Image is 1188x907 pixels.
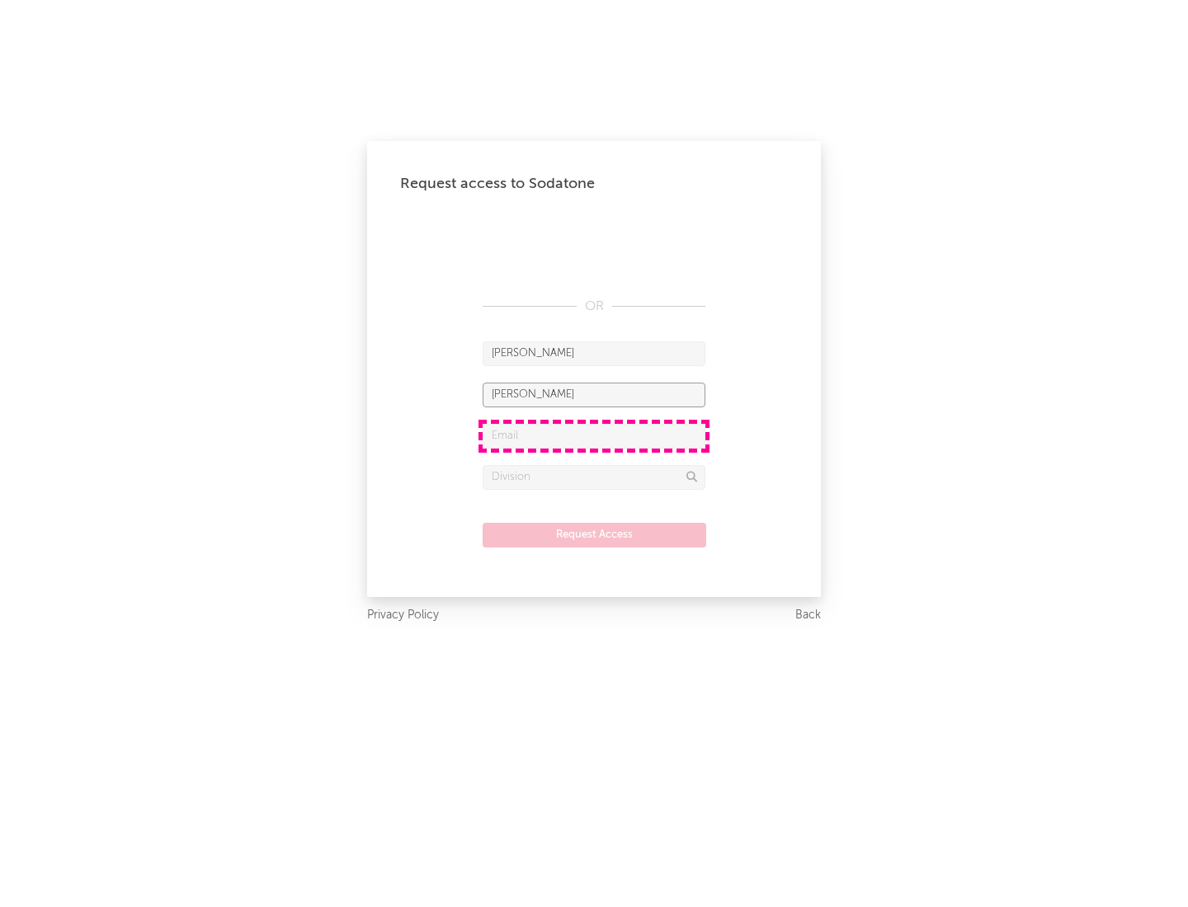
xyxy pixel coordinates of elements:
[483,424,705,449] input: Email
[400,174,788,194] div: Request access to Sodatone
[795,605,821,626] a: Back
[483,523,706,547] button: Request Access
[483,465,705,490] input: Division
[367,605,439,626] a: Privacy Policy
[483,297,705,317] div: OR
[483,341,705,366] input: First Name
[483,383,705,407] input: Last Name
